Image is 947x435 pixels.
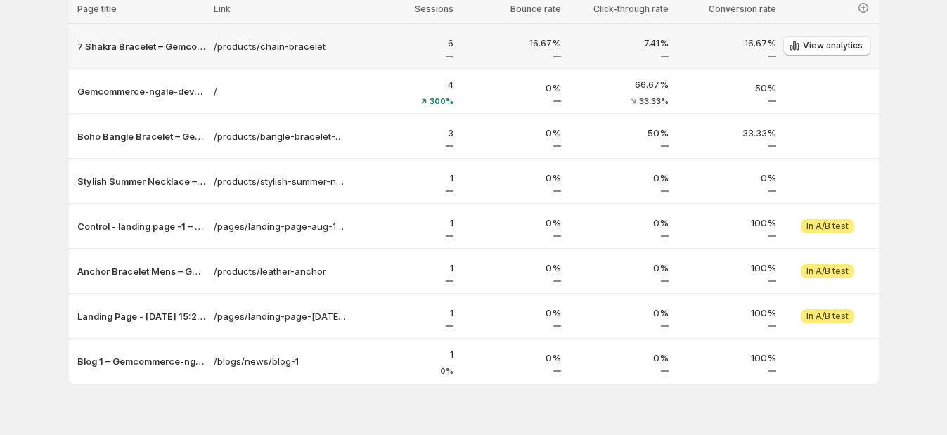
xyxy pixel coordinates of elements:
p: 0% [569,171,669,185]
a: / [214,84,346,98]
span: View analytics [803,40,863,51]
p: 50% [569,126,669,140]
span: Sessions [415,4,453,15]
button: 7 Shakra Bracelet – Gemcommerce-ngale-dev-gemx [77,39,205,53]
a: /blogs/news/blog-1 [214,354,346,368]
p: 0% [569,306,669,320]
span: In A/B test [806,311,849,322]
p: 1 [354,216,453,230]
a: /pages/landing-page-aug-15-15-20-30 [214,219,346,233]
span: 300% [430,97,453,105]
p: 6 [354,36,453,50]
a: /products/leather-anchor [214,264,346,278]
button: Landing Page - [DATE] 15:25:57 – Gemcommerce-ngale-dev-gemx [77,309,205,323]
button: Gemcommerce-ngale-dev-gemx [77,84,205,98]
button: Control - landing page -1 – Gemcommerce-ngale-dev-gemx [77,219,205,233]
a: /products/chain-bracelet [214,39,346,53]
p: 0% [569,216,669,230]
p: 0% [462,126,561,140]
p: 0% [462,81,561,95]
span: Link [214,4,231,14]
p: 1 [354,171,453,185]
p: 100% [677,216,776,230]
span: In A/B test [806,221,849,232]
p: 0% [569,261,669,275]
p: 16.67% [462,36,561,50]
p: 100% [677,261,776,275]
p: 0% [462,261,561,275]
button: View analytics [783,36,871,56]
p: 0% [677,171,776,185]
a: /products/bangle-bracelet-with-feathers [214,129,346,143]
p: 100% [677,351,776,365]
p: 1 [354,306,453,320]
p: 100% [677,306,776,320]
p: 33.33% [677,126,776,140]
button: Boho Bangle Bracelet – Gemcommerce-ngale-dev-gemx [77,129,205,143]
button: Stylish Summer Necklace – Gemcommerce-ngale-dev-gemx [77,174,205,188]
p: 3 [354,126,453,140]
button: Blog 1 – Gemcommerce-ngale-dev-gemx [77,354,205,368]
p: 7.41% [569,36,669,50]
p: 66.67% [569,77,669,91]
p: 50% [677,81,776,95]
button: Anchor Bracelet Mens – Gemcommerce-ngale-dev-gemx [77,264,205,278]
a: /pages/landing-page-[DATE]-3-15-25-57 [214,309,346,323]
p: 0% [462,171,561,185]
span: Bounce rate [510,4,561,15]
a: /products/stylish-summer-neclace [214,174,346,188]
p: 0% [462,216,561,230]
span: In A/B test [806,266,849,277]
p: 0% [569,351,669,365]
span: Click-through rate [593,4,669,15]
p: 0% [462,351,561,365]
p: 1 [354,347,453,361]
span: 0% [440,367,453,375]
p: 1 [354,261,453,275]
p: 0% [462,306,561,320]
span: Conversion rate [709,4,776,15]
span: 33.33% [639,97,669,105]
span: Page title [77,4,117,14]
p: 4 [354,77,453,91]
p: 16.67% [677,36,776,50]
